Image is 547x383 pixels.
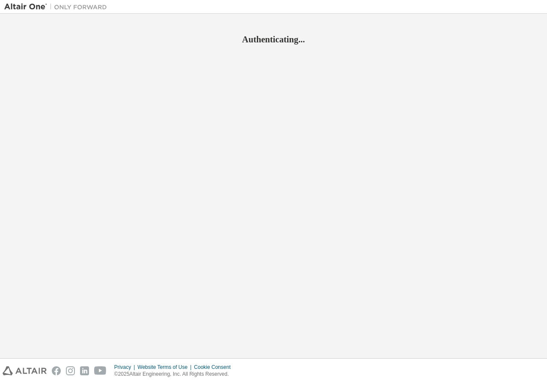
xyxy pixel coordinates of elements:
div: Cookie Consent [194,364,235,371]
img: Altair One [4,3,111,11]
p: © 2025 Altair Engineering, Inc. All Rights Reserved. [114,371,236,378]
h2: Authenticating... [4,34,543,45]
div: Privacy [114,364,137,371]
img: linkedin.svg [80,366,89,375]
img: altair_logo.svg [3,366,47,375]
img: youtube.svg [94,366,107,375]
div: Website Terms of Use [137,364,194,371]
img: facebook.svg [52,366,61,375]
img: instagram.svg [66,366,75,375]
